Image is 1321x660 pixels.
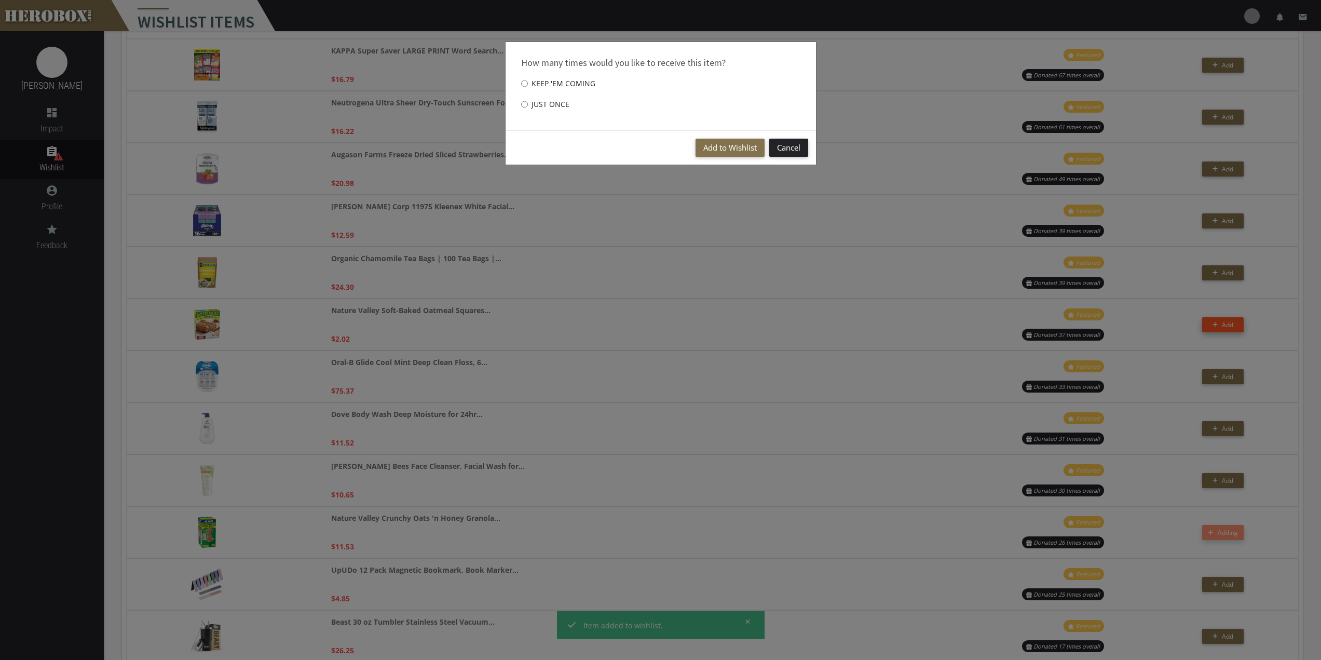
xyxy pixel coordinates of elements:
[521,75,528,92] input: Keep 'em coming
[696,139,765,157] button: Add to Wishlist
[769,139,808,157] button: Cancel
[521,96,528,113] input: Just once
[521,73,595,94] label: Keep 'em coming
[521,94,569,115] label: Just once
[521,58,800,68] h4: How many times would you like to receive this item?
